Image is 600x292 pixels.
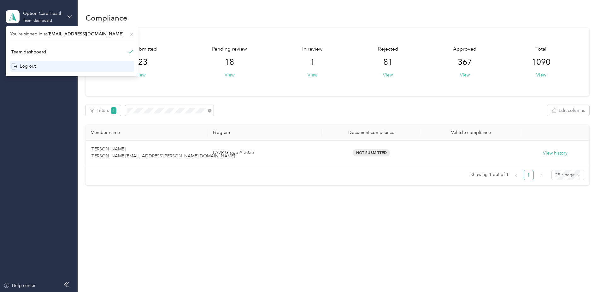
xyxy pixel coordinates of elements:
span: Showing 1 out of 1 [470,170,509,179]
button: View [383,72,393,78]
span: Approved [453,46,476,53]
div: Page Size [551,170,584,180]
div: Log out [11,63,36,70]
span: You’re signed in as [10,31,134,37]
td: FAVR Group A 2025 [208,141,321,165]
button: View [136,72,145,78]
div: Document compliance [326,130,416,135]
h1: Compliance [85,15,127,21]
div: Team dashboard [23,19,52,23]
span: 25 / page [555,170,580,180]
span: 623 [133,57,148,67]
span: 367 [458,57,472,67]
div: Team dashboard [11,49,46,55]
button: View [225,72,234,78]
span: Not Submitted [353,149,390,156]
span: left [514,173,518,177]
th: Program [208,125,321,141]
span: Total [536,46,546,53]
iframe: Everlance-gr Chat Button Frame [565,257,600,292]
span: [PERSON_NAME] [PERSON_NAME][EMAIL_ADDRESS][PERSON_NAME][DOMAIN_NAME] [91,146,235,159]
span: Not submitted [124,46,157,53]
button: right [536,170,546,180]
span: 18 [225,57,234,67]
span: [EMAIL_ADDRESS][DOMAIN_NAME] [48,31,123,37]
button: View [536,72,546,78]
span: right [539,173,543,177]
li: Previous Page [511,170,521,180]
button: View history [543,150,568,157]
li: Next Page [536,170,546,180]
div: Vehicle compliance [426,130,516,135]
button: Filters1 [85,105,121,116]
button: Edit columns [547,105,589,116]
button: Help center [3,282,36,289]
button: View [460,72,470,78]
div: Option Care Health [23,10,62,17]
span: 81 [383,57,393,67]
span: 1090 [532,57,550,67]
span: 1 [310,57,315,67]
span: Rejected [378,46,398,53]
a: 1 [524,170,533,180]
span: Pending review [212,46,247,53]
th: Member name [85,125,208,141]
button: left [511,170,521,180]
span: 1 [111,107,117,114]
button: View [308,72,317,78]
span: In review [302,46,323,53]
